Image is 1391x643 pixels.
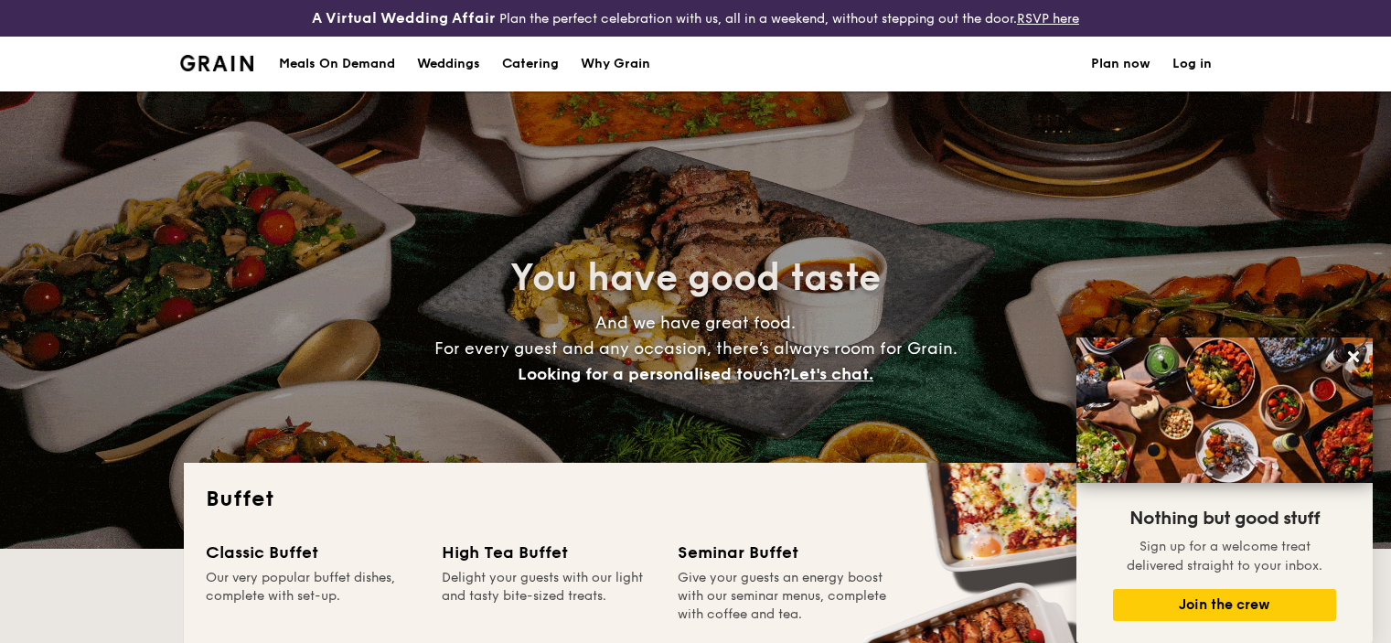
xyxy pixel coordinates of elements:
[442,540,656,565] div: High Tea Buffet
[417,37,480,91] div: Weddings
[406,37,491,91] a: Weddings
[790,364,873,384] span: Let's chat.
[1113,589,1336,621] button: Join the crew
[1129,508,1320,530] span: Nothing but good stuff
[491,37,570,91] a: Catering
[581,37,650,91] div: Why Grain
[180,55,254,71] img: Grain
[279,37,395,91] div: Meals On Demand
[1091,37,1150,91] a: Plan now
[206,485,1186,514] h2: Buffet
[180,55,254,71] a: Logotype
[1339,342,1368,371] button: Close
[1127,539,1322,573] span: Sign up for a welcome treat delivered straight to your inbox.
[206,540,420,565] div: Classic Buffet
[232,7,1160,29] div: Plan the perfect celebration with us, all in a weekend, without stepping out the door.
[1017,11,1079,27] a: RSVP here
[678,569,892,624] div: Give your guests an energy boost with our seminar menus, complete with coffee and tea.
[678,540,892,565] div: Seminar Buffet
[312,7,496,29] h4: A Virtual Wedding Affair
[442,569,656,624] div: Delight your guests with our light and tasty bite-sized treats.
[1172,37,1212,91] a: Log in
[1076,338,1373,483] img: DSC07876-Edit02-Large.jpeg
[206,569,420,624] div: Our very popular buffet dishes, complete with set-up.
[502,37,559,91] h1: Catering
[570,37,661,91] a: Why Grain
[268,37,406,91] a: Meals On Demand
